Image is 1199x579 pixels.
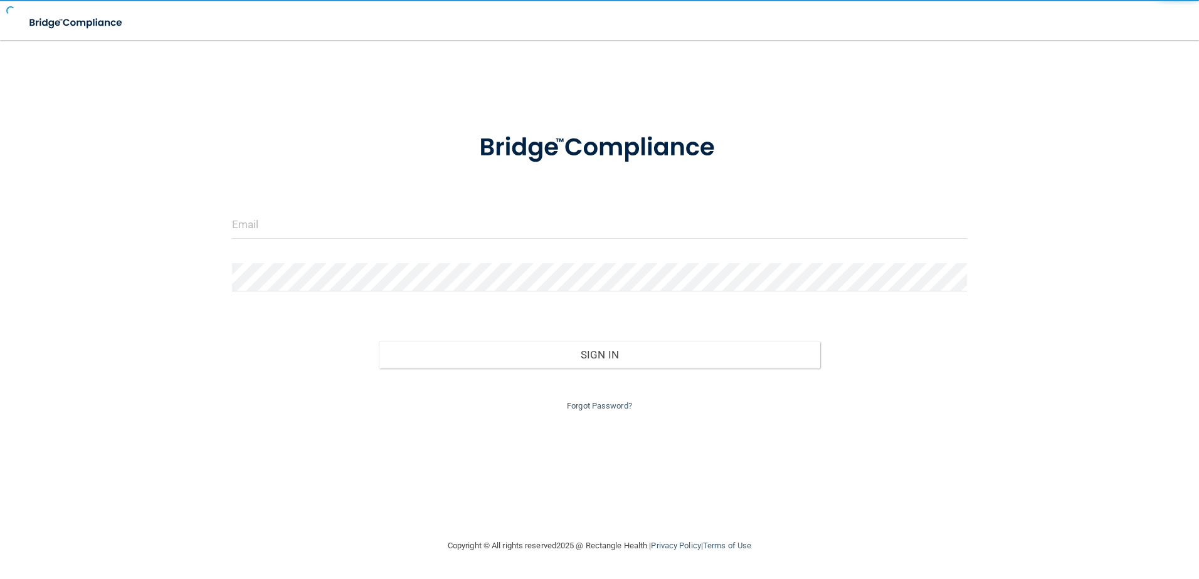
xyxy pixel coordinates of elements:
a: Privacy Policy [651,541,700,550]
button: Sign In [379,341,820,368]
a: Forgot Password? [567,401,632,410]
a: Terms of Use [703,541,751,550]
input: Email [232,211,968,239]
img: bridge_compliance_login_screen.278c3ca4.svg [453,115,746,180]
img: bridge_compliance_login_screen.278c3ca4.svg [19,10,134,36]
div: Copyright © All rights reserved 2025 @ Rectangle Health | | [371,526,828,566]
